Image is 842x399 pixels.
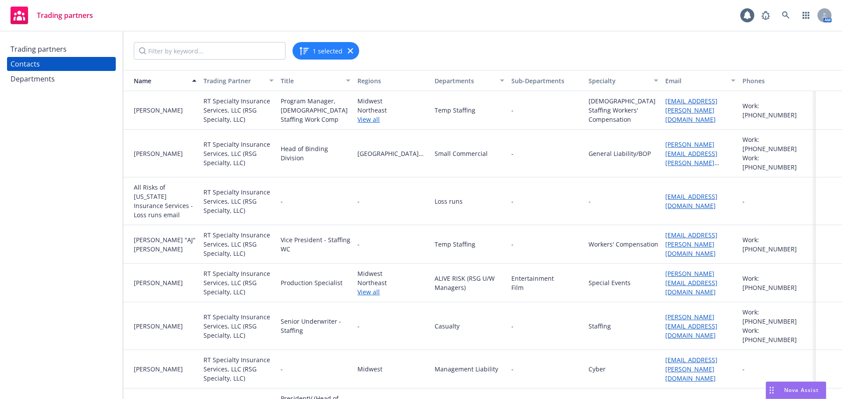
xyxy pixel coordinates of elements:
button: Title [277,70,354,91]
div: Work: [PHONE_NUMBER] [742,101,812,120]
div: Trading partners [11,42,67,56]
span: Nova Assist [784,386,819,394]
div: Workers' Compensation [589,240,658,249]
div: RT Specialty Insurance Services, LLC (RSG Specialty, LLC) [203,187,273,215]
div: Casualty [435,321,460,331]
a: Departments [7,72,116,86]
div: RT Specialty Insurance Services, LLC (RSG Specialty, LLC) [203,230,273,258]
div: RT Specialty Insurance Services, LLC (RSG Specialty, LLC) [203,269,273,297]
span: - [511,240,514,249]
div: Phones [742,76,812,85]
div: Work: [PHONE_NUMBER] [742,135,812,153]
span: - [511,106,514,115]
button: 1 selected [299,46,343,56]
span: Midwest [357,269,427,278]
div: Cyber [589,364,606,374]
div: - [589,197,591,206]
a: Trading partners [7,42,116,56]
div: Departments [11,72,55,86]
span: - [357,197,427,206]
button: Email [662,70,739,91]
span: Northeast [357,278,427,287]
a: View all [357,287,427,297]
input: Filter by keyword... [134,42,285,60]
div: Drag to move [766,382,777,399]
div: Contacts [11,57,40,71]
div: RT Specialty Insurance Services, LLC (RSG Specialty, LLC) [203,312,273,340]
div: [PERSON_NAME] [134,149,196,158]
div: Work: [PHONE_NUMBER] [742,274,812,292]
div: Work: [PHONE_NUMBER] [742,326,812,344]
a: [EMAIL_ADDRESS][PERSON_NAME][DOMAIN_NAME] [665,231,717,258]
div: Sub-Departments [511,76,581,85]
div: [PERSON_NAME] "AJ" [PERSON_NAME] [134,235,196,254]
button: Name [123,70,200,91]
div: Trading Partner [203,76,264,85]
div: Temp Staffing [435,240,475,249]
div: - [742,364,745,374]
span: - [357,321,427,331]
div: All Risks of [US_STATE] Insurance Services - Loss runs email [134,183,196,219]
button: Nova Assist [766,381,826,399]
div: - [281,364,283,374]
div: Program Manager, [DEMOGRAPHIC_DATA] Staffing Work Comp [281,96,350,124]
div: [PERSON_NAME] [134,321,196,331]
span: [GEOGRAPHIC_DATA][US_STATE] [357,149,427,158]
span: - [511,149,514,158]
div: Specialty [589,76,649,85]
div: Temp Staffing [435,106,475,115]
div: Name [127,76,187,85]
button: Trading Partner [200,70,277,91]
a: [PERSON_NAME][EMAIL_ADDRESS][DOMAIN_NAME] [665,313,717,339]
div: [DEMOGRAPHIC_DATA] Staffing Workers' Compensation [589,96,658,124]
div: [PERSON_NAME] [134,364,196,374]
button: Regions [354,70,431,91]
div: Management Liability [435,364,498,374]
button: Departments [431,70,508,91]
div: RT Specialty Insurance Services, LLC (RSG Specialty, LLC) [203,355,273,383]
a: [EMAIL_ADDRESS][PERSON_NAME][DOMAIN_NAME] [665,356,717,382]
div: Loss runs [435,197,463,206]
div: [PERSON_NAME] [134,278,196,287]
div: Production Specialist [281,278,343,287]
span: - [511,364,514,374]
span: Trading partners [37,12,93,19]
div: Title [281,76,341,85]
a: [EMAIL_ADDRESS][DOMAIN_NAME] [665,192,717,210]
div: Departments [435,76,495,85]
div: Staffing [589,321,611,331]
a: Report a Bug [757,7,774,24]
a: View all [357,115,427,124]
span: Midwest [357,96,427,106]
div: Work: [PHONE_NUMBER] [742,235,812,254]
span: Northeast [357,106,427,115]
a: Trading partners [7,3,96,28]
div: Work: [PHONE_NUMBER] [742,307,812,326]
a: Search [777,7,795,24]
div: - [281,197,283,206]
button: Specialty [585,70,662,91]
a: [PERSON_NAME][EMAIL_ADDRESS][PERSON_NAME][DOMAIN_NAME] [665,140,717,176]
a: [EMAIL_ADDRESS][PERSON_NAME][DOMAIN_NAME] [665,97,717,124]
button: Phones [739,70,816,91]
div: Special Events [589,278,631,287]
span: - [511,321,514,331]
div: Email [665,76,725,85]
div: Head of Binding Division [281,144,350,162]
a: [PERSON_NAME][EMAIL_ADDRESS][DOMAIN_NAME] [665,269,717,296]
span: Film [511,283,581,292]
span: Entertainment [511,274,581,283]
span: Midwest [357,364,427,374]
button: Sub-Departments [508,70,585,91]
div: Vice President - Staffing WC [281,235,350,254]
div: - [742,197,745,206]
div: Senior Underwriter - Staffing [281,317,350,335]
div: ALIVE RISK (RSG U/W Managers) [435,274,504,292]
div: General Liability/BOP [589,149,651,158]
div: Work: [PHONE_NUMBER] [742,153,812,172]
div: Regions [357,76,427,85]
span: - [511,197,514,206]
div: [PERSON_NAME] [134,106,196,115]
div: RT Specialty Insurance Services, LLC (RSG Specialty, LLC) [203,96,273,124]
